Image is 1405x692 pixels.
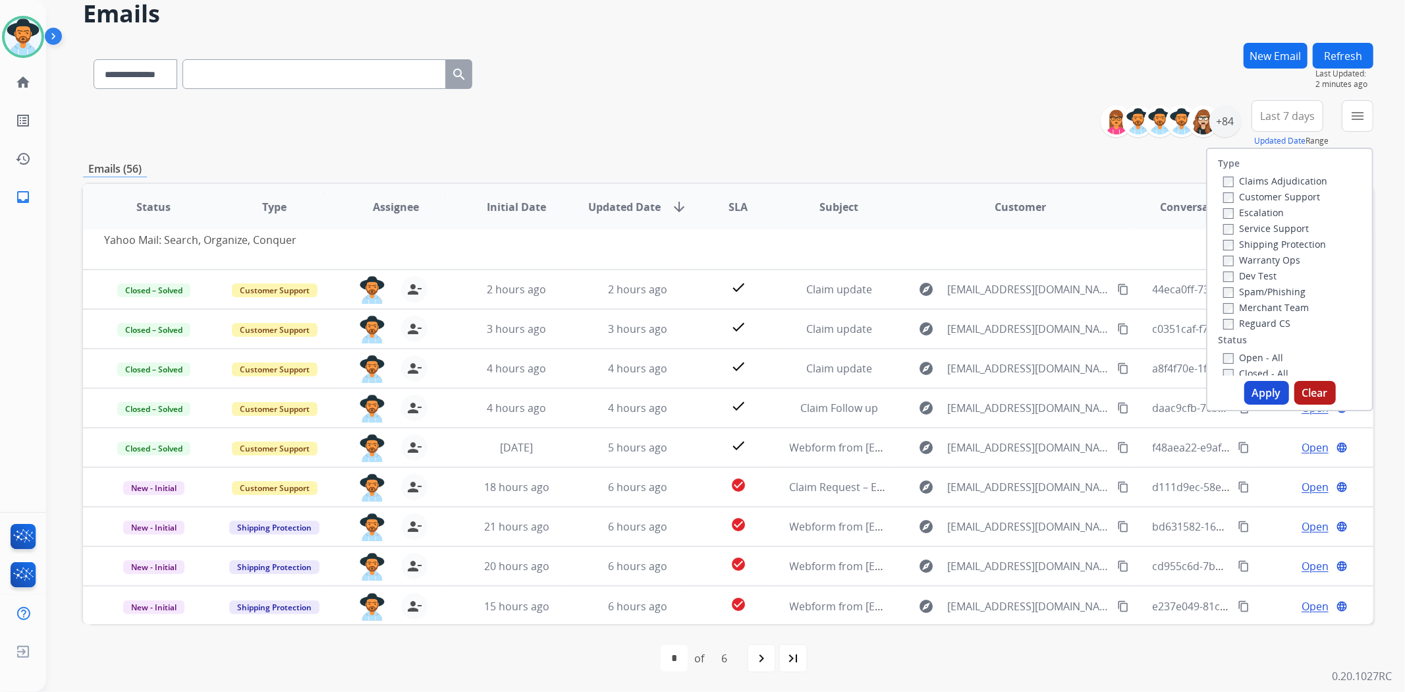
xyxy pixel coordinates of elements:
span: Customer [995,199,1046,215]
mat-icon: content_copy [1238,481,1250,493]
span: 15 hours ago [484,599,549,614]
span: 6 hours ago [608,559,667,573]
mat-icon: explore [918,479,934,495]
mat-icon: inbox [15,189,31,205]
span: 2 minutes ago [1315,79,1373,90]
span: Range [1254,135,1329,146]
mat-icon: explore [918,281,934,297]
mat-icon: menu [1350,108,1365,124]
img: agent-avatar [359,513,385,541]
span: Customer Support [232,323,317,337]
mat-icon: content_copy [1238,560,1250,572]
span: 18 hours ago [484,480,549,494]
span: 3 hours ago [608,322,667,336]
span: Updated Date [588,199,661,215]
span: [EMAIL_ADDRESS][DOMAIN_NAME] [947,321,1109,337]
span: e237e049-81c3-4ac3-8559-98b60cb25745 [1153,599,1355,614]
mat-icon: person_remove [406,479,422,495]
mat-icon: check [730,438,746,453]
img: avatar [5,18,41,55]
mat-icon: explore [918,400,934,416]
p: 0.20.1027RC [1332,668,1392,684]
mat-icon: language [1336,442,1348,453]
img: agent-avatar [359,553,385,581]
span: 3 hours ago [487,322,546,336]
span: Closed – Solved [117,362,190,376]
span: Claim update [806,322,872,336]
span: Open [1302,598,1329,614]
img: agent-avatar [359,395,385,422]
mat-icon: explore [918,440,934,455]
span: 4 hours ago [487,361,546,376]
span: [EMAIL_ADDRESS][DOMAIN_NAME] [947,440,1109,455]
mat-icon: content_copy [1117,521,1129,533]
span: [EMAIL_ADDRESS][DOMAIN_NAME] [947,519,1109,534]
mat-icon: language [1336,560,1348,572]
input: Escalation [1223,208,1234,219]
span: SLA [729,199,748,215]
span: Webform from [EMAIL_ADDRESS][DOMAIN_NAME] on [DATE] [790,599,1088,614]
button: Refresh [1313,43,1373,69]
span: [EMAIL_ADDRESS][DOMAIN_NAME] [947,558,1109,574]
label: Spam/Phishing [1223,285,1306,298]
span: Open [1302,479,1329,495]
img: agent-avatar [359,276,385,304]
span: 6 hours ago [608,599,667,614]
span: Closed – Solved [117,323,190,337]
button: Clear [1294,381,1336,405]
mat-icon: person_remove [406,360,422,376]
mat-icon: language [1336,521,1348,533]
mat-icon: check [730,279,746,295]
span: Type [262,199,287,215]
mat-icon: content_copy [1238,442,1250,453]
mat-icon: check [730,319,746,335]
input: Spam/Phishing [1223,287,1234,298]
mat-icon: person_remove [406,440,422,455]
mat-icon: arrow_downward [671,199,687,215]
mat-icon: content_copy [1117,362,1129,374]
mat-icon: search [451,67,467,82]
span: 2 hours ago [487,282,546,297]
label: Reguard CS [1223,317,1290,330]
span: Last Updated: [1315,69,1373,79]
mat-icon: content_copy [1238,521,1250,533]
span: bd631582-16e9-44ea-a49d-58f60f13e2b9 [1153,519,1353,534]
mat-icon: home [15,74,31,90]
span: New - Initial [123,481,184,495]
mat-icon: content_copy [1117,600,1129,612]
span: Claim Follow up [800,401,878,415]
span: Customer Support [232,442,317,455]
mat-icon: language [1336,481,1348,493]
button: Apply [1244,381,1289,405]
mat-icon: list_alt [15,113,31,129]
span: [EMAIL_ADDRESS][DOMAIN_NAME] [947,360,1109,376]
span: [EMAIL_ADDRESS][DOMAIN_NAME] [947,281,1109,297]
mat-icon: last_page [785,650,801,666]
span: 6 hours ago [608,480,667,494]
mat-icon: content_copy [1117,442,1129,453]
span: Subject [819,199,858,215]
span: Webform from [EMAIL_ADDRESS][DOMAIN_NAME] on [DATE] [790,440,1088,455]
mat-icon: content_copy [1238,600,1250,612]
span: 4 hours ago [608,401,667,415]
mat-icon: content_copy [1117,402,1129,414]
span: 4 hours ago [487,401,546,415]
mat-icon: check_circle [730,517,746,533]
span: Open [1302,519,1329,534]
span: New - Initial [123,600,184,614]
div: of [694,650,704,666]
span: f48aea22-e9af-4fba-be19-152cb47092f7 [1153,440,1346,455]
span: New - Initial [123,560,184,574]
div: 6 [711,645,738,672]
span: Closed – Solved [117,442,190,455]
button: Last 7 days [1252,100,1323,132]
label: Status [1218,333,1247,347]
span: Initial Date [487,199,546,215]
label: Warranty Ops [1223,254,1300,266]
span: Claim Request – Extend Protection Plan [790,480,985,494]
a: Yahoo Mail: Search, Organize, Conquer [104,233,296,247]
span: 44eca0ff-7398-46e1-9f08-61f27d2a792d [1153,282,1346,297]
mat-icon: explore [918,519,934,534]
span: 5 hours ago [608,440,667,455]
label: Open - All [1223,351,1283,364]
